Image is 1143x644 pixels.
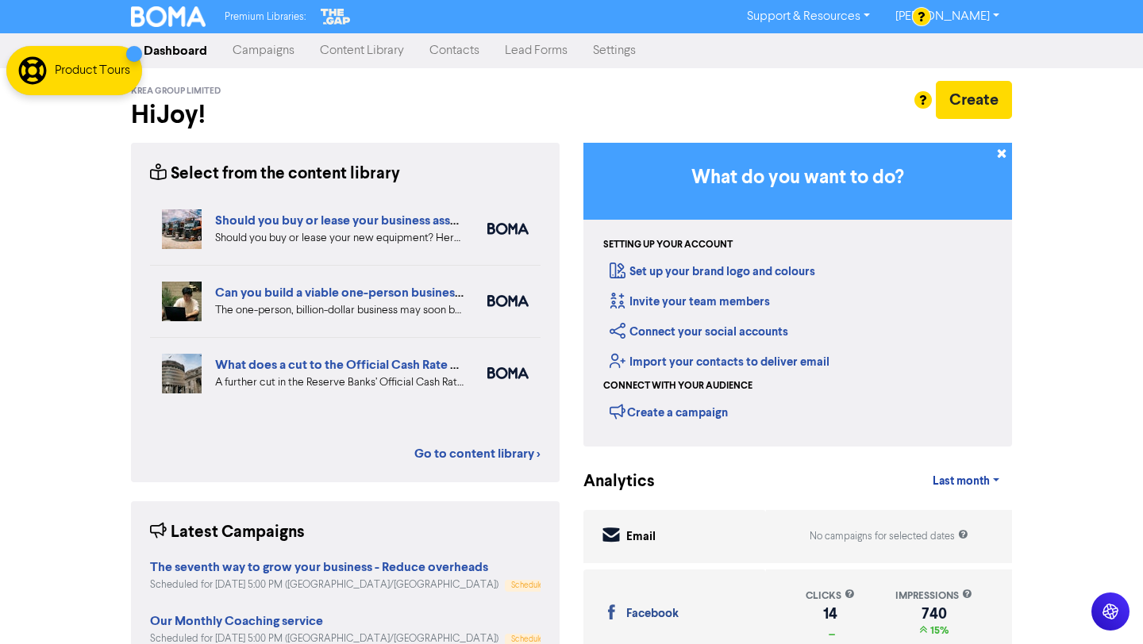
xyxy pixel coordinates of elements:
[511,635,548,643] span: Scheduled
[933,474,990,489] span: Last month
[895,608,972,620] div: 740
[131,35,220,67] a: Dashboard
[131,86,221,97] span: KREA Group Limited
[734,4,883,29] a: Support & Resources
[150,613,323,629] strong: Our Monthly Coaching service
[1064,568,1143,644] iframe: Chat Widget
[487,367,529,379] img: boma
[150,559,488,575] strong: The seventh way to grow your business - Reduce overheads
[610,400,728,424] div: Create a campaign
[610,294,770,309] a: Invite your team members
[610,355,829,370] a: Import your contacts to deliver email
[511,581,548,589] span: Scheduled
[150,162,400,186] div: Select from the content library
[487,223,529,235] img: boma_accounting
[150,577,541,592] div: Scheduled for [DATE] 5:00 PM ([GEOGRAPHIC_DATA]/[GEOGRAPHIC_DATA])
[417,35,492,67] a: Contacts
[225,12,306,22] span: Premium Libraries:
[895,588,972,604] div: impressions
[215,213,473,228] a: Should you buy or lease your business assets?
[806,608,855,620] div: 14
[927,624,949,637] span: 15%
[825,624,835,637] span: _
[492,35,580,67] a: Lead Forms
[936,81,1012,119] button: Create
[920,466,1012,497] a: Last month
[603,379,752,393] div: Connect with your audience
[610,264,815,279] a: Set up your brand logo and colours
[131,100,560,130] h2: Hi Joy !
[318,6,353,27] img: The Gap
[131,6,206,27] img: BOMA Logo
[626,528,656,546] div: Email
[610,324,788,339] a: Connect your social accounts
[810,529,968,544] div: No campaigns for selected dates
[215,374,464,391] div: A further cut in the Reserve Banks’ Official Cash Rate sounds like good news. But what’s the real...
[414,444,541,463] a: Go to content library >
[215,357,587,373] a: What does a cut to the Official Cash Rate mean for your business?
[487,295,529,307] img: boma
[215,230,464,247] div: Should you buy or lease your new equipment? Here are some pros and cons of each. We also can revi...
[626,605,679,623] div: Facebook
[603,238,733,252] div: Setting up your account
[883,4,1012,29] a: [PERSON_NAME]
[307,35,417,67] a: Content Library
[806,588,855,604] div: clicks
[607,167,988,190] h3: What do you want to do?
[150,562,488,574] a: The seventh way to grow your business - Reduce overheads
[583,143,1012,447] div: Getting Started in BOMA
[215,302,464,319] div: The one-person, billion-dollar business may soon become a reality. But what are the pros and cons...
[583,470,635,494] div: Analytics
[220,35,307,67] a: Campaigns
[215,285,466,301] a: Can you build a viable one-person business?
[150,615,323,628] a: Our Monthly Coaching service
[150,520,305,545] div: Latest Campaigns
[580,35,648,67] a: Settings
